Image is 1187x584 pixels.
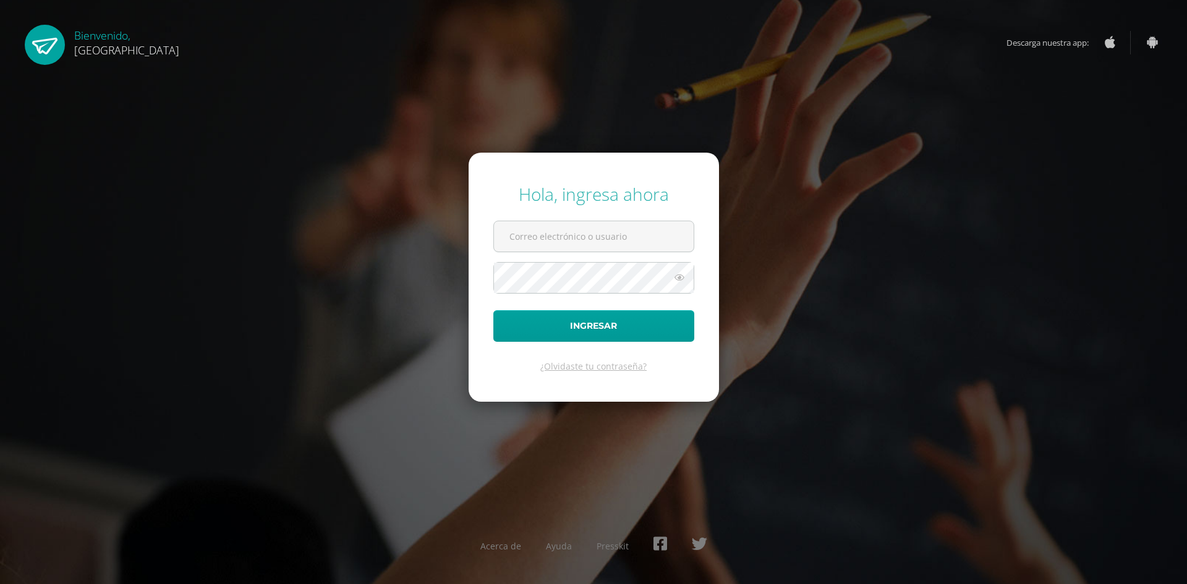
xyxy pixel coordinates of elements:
[493,310,694,342] button: Ingresar
[494,221,694,252] input: Correo electrónico o usuario
[597,540,629,552] a: Presskit
[74,43,179,57] span: [GEOGRAPHIC_DATA]
[1006,31,1101,54] span: Descarga nuestra app:
[540,360,647,372] a: ¿Olvidaste tu contraseña?
[493,182,694,206] div: Hola, ingresa ahora
[74,25,179,57] div: Bienvenido,
[546,540,572,552] a: Ayuda
[480,540,521,552] a: Acerca de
